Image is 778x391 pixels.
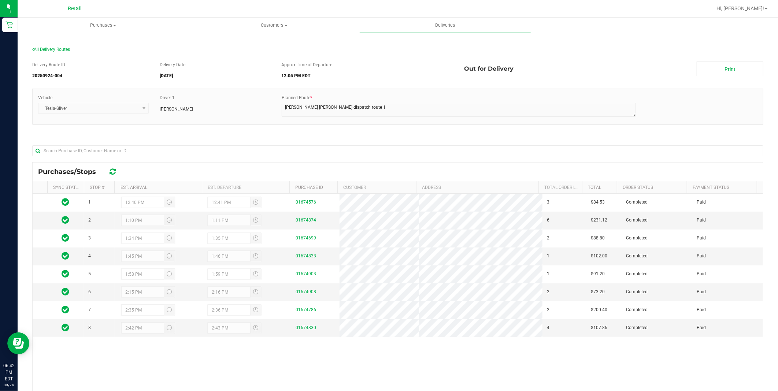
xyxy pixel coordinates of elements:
a: 01674833 [296,253,316,258]
span: 2 [88,217,91,224]
span: Paid [697,199,706,206]
span: Paid [697,271,706,278]
span: Completed [626,288,648,295]
span: In Sync [62,323,70,333]
span: In Sync [62,197,70,207]
span: 4 [547,324,549,331]
a: 01674576 [296,200,316,205]
span: All Delivery Routes [32,47,70,52]
label: Delivery Date [160,62,185,68]
span: Paid [697,288,706,295]
th: Total Order Lines [538,181,582,194]
th: Customer [337,181,416,194]
inline-svg: Retail [5,21,13,29]
span: Out for Delivery [464,62,514,76]
a: 01674903 [296,271,316,276]
label: Delivery Route ID [32,62,65,68]
span: 2 [547,288,549,295]
span: Paid [697,217,706,224]
iframe: Resource center [7,332,29,354]
a: Sync Status [53,185,81,190]
h5: [DATE] [160,74,271,78]
span: Completed [626,306,648,313]
span: Retail [68,5,82,12]
a: Stop # [90,185,104,190]
th: Est. Departure [202,181,289,194]
span: 5 [88,271,91,278]
span: Paid [697,253,706,260]
a: 01674908 [296,289,316,294]
a: Payment Status [693,185,729,190]
span: 1 [547,253,549,260]
span: Hi, [PERSON_NAME]! [716,5,764,11]
a: 01674830 [296,325,316,330]
span: Paid [697,306,706,313]
span: 7 [88,306,91,313]
span: Purchases/Stops [38,168,103,176]
span: 3 [88,235,91,242]
span: Purchases [18,22,188,29]
span: In Sync [62,233,70,243]
span: 3 [547,199,549,206]
a: Purchases [18,18,189,33]
span: 1 [88,199,91,206]
h5: 12:05 PM EDT [281,74,453,78]
span: In Sync [62,269,70,279]
span: In Sync [62,251,70,261]
span: In Sync [62,215,70,225]
span: 1 [547,271,549,278]
span: 8 [88,324,91,331]
label: Planned Route [282,94,312,101]
span: Paid [697,324,706,331]
span: Completed [626,235,648,242]
a: 01674786 [296,307,316,312]
span: $102.00 [591,253,607,260]
span: [PERSON_NAME] [160,106,193,112]
span: $91.20 [591,271,605,278]
a: Customers [189,18,360,33]
span: Completed [626,217,648,224]
span: Paid [697,235,706,242]
span: Completed [626,324,648,331]
span: $200.40 [591,306,607,313]
span: 2 [547,306,549,313]
span: In Sync [62,287,70,297]
span: Completed [626,199,648,206]
span: Completed [626,271,648,278]
p: 09/24 [3,382,14,388]
a: Est. Arrival [121,185,147,190]
span: 6 [88,288,91,295]
a: 01674874 [296,217,316,223]
label: Approx Time of Departure [281,62,332,68]
span: Customers [189,22,359,29]
p: 06:42 PM EDT [3,362,14,382]
a: Purchase ID [295,185,323,190]
span: 2 [547,235,549,242]
strong: 20250924-004 [32,73,62,78]
span: Completed [626,253,648,260]
span: $88.80 [591,235,605,242]
input: Search Purchase ID, Customer Name or ID [32,145,763,156]
a: Deliveries [360,18,531,33]
a: Total [588,185,601,190]
span: $231.12 [591,217,607,224]
span: 4 [88,253,91,260]
span: $84.53 [591,199,605,206]
span: In Sync [62,305,70,315]
a: Print Manifest [697,62,763,76]
a: Order Status [623,185,653,190]
a: 01674699 [296,235,316,241]
span: 6 [547,217,549,224]
span: Deliveries [425,22,465,29]
span: $73.20 [591,288,605,295]
label: Vehicle [38,94,52,101]
label: Driver 1 [160,94,175,101]
th: Address [416,181,538,194]
span: $107.86 [591,324,607,331]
